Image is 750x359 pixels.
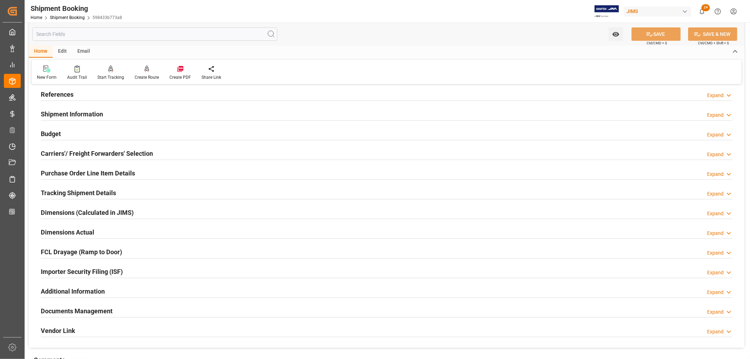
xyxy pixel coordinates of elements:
span: Ctrl/CMD + S [647,40,667,46]
div: Home [29,46,53,58]
div: Expand [707,269,724,276]
div: Expand [707,210,724,217]
div: Audit Trail [67,74,87,81]
a: Shipment Booking [50,15,85,20]
h2: References [41,90,73,99]
h2: FCL Drayage (Ramp to Door) [41,247,122,257]
h2: Carriers'/ Freight Forwarders' Selection [41,149,153,158]
div: Expand [707,92,724,99]
span: 24 [701,4,710,11]
div: JIMS [624,6,691,17]
button: show 24 new notifications [694,4,710,19]
div: Expand [707,171,724,178]
div: Expand [707,131,724,139]
button: SAVE [632,27,681,41]
h2: Shipment Information [41,109,103,119]
div: New Form [37,74,57,81]
h2: Vendor Link [41,326,75,335]
div: Expand [707,230,724,237]
h2: Purchase Order Line Item Details [41,168,135,178]
div: Create Route [135,74,159,81]
div: Start Tracking [97,74,124,81]
div: Expand [707,249,724,257]
h2: Tracking Shipment Details [41,188,116,198]
div: Expand [707,151,724,158]
div: Expand [707,289,724,296]
button: Help Center [710,4,726,19]
button: SAVE & NEW [688,27,737,41]
button: JIMS [624,5,694,18]
a: Home [31,15,42,20]
div: Expand [707,111,724,119]
div: Email [72,46,95,58]
div: Edit [53,46,72,58]
input: Search Fields [32,27,277,41]
span: Ctrl/CMD + Shift + S [698,40,729,46]
div: Expand [707,328,724,335]
div: Expand [707,308,724,316]
h2: Dimensions (Calculated in JIMS) [41,208,134,217]
div: Expand [707,190,724,198]
h2: Dimensions Actual [41,227,94,237]
img: Exertis%20JAM%20-%20Email%20Logo.jpg_1722504956.jpg [595,5,619,18]
h2: Budget [41,129,61,139]
div: Create PDF [169,74,191,81]
h2: Importer Security Filing (ISF) [41,267,123,276]
div: Shipment Booking [31,3,122,14]
h2: Documents Management [41,306,113,316]
div: Share Link [201,74,221,81]
button: open menu [609,27,623,41]
h2: Additional Information [41,287,105,296]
